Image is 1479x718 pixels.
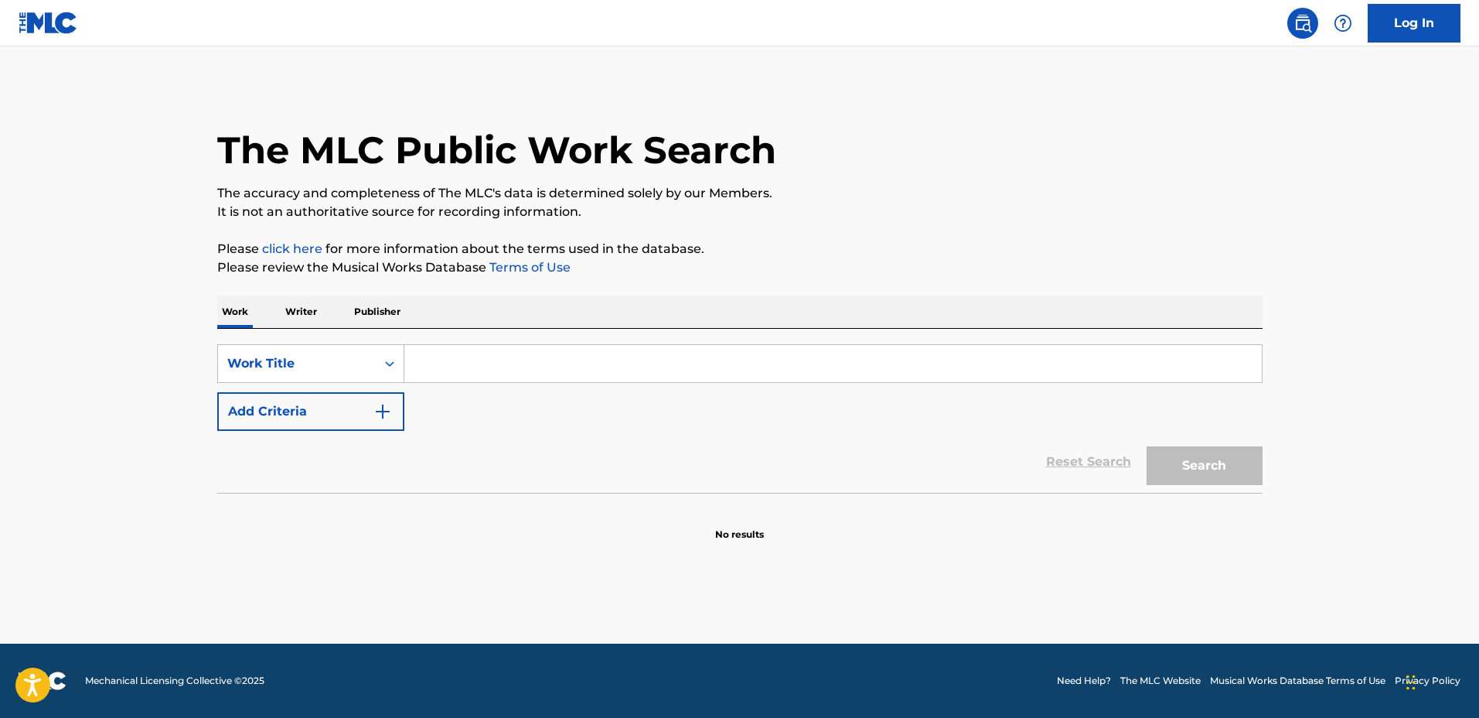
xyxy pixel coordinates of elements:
[1287,8,1318,39] a: Public Search
[1120,674,1201,688] a: The MLC Website
[281,296,322,328] p: Writer
[217,296,253,328] p: Work
[217,240,1263,258] p: Please for more information about the terms used in the database.
[1293,14,1312,32] img: search
[217,203,1263,221] p: It is not an authoritative source for recording information.
[373,402,392,421] img: 9d2ae6d4665cec9f34b9.svg
[1210,674,1385,688] a: Musical Works Database Terms of Use
[1402,644,1479,718] iframe: Chat Widget
[1327,8,1358,39] div: Help
[1395,674,1460,688] a: Privacy Policy
[715,509,764,542] p: No results
[217,344,1263,493] form: Search Form
[217,258,1263,277] p: Please review the Musical Works Database
[217,392,404,431] button: Add Criteria
[227,354,366,373] div: Work Title
[217,184,1263,203] p: The accuracy and completeness of The MLC's data is determined solely by our Members.
[1334,14,1352,32] img: help
[262,241,322,256] a: click here
[19,12,78,34] img: MLC Logo
[1368,4,1460,43] a: Log In
[349,296,405,328] p: Publisher
[1406,659,1416,706] div: Drag
[85,674,264,688] span: Mechanical Licensing Collective © 2025
[1057,674,1111,688] a: Need Help?
[19,672,66,690] img: logo
[486,260,571,275] a: Terms of Use
[217,127,776,173] h1: The MLC Public Work Search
